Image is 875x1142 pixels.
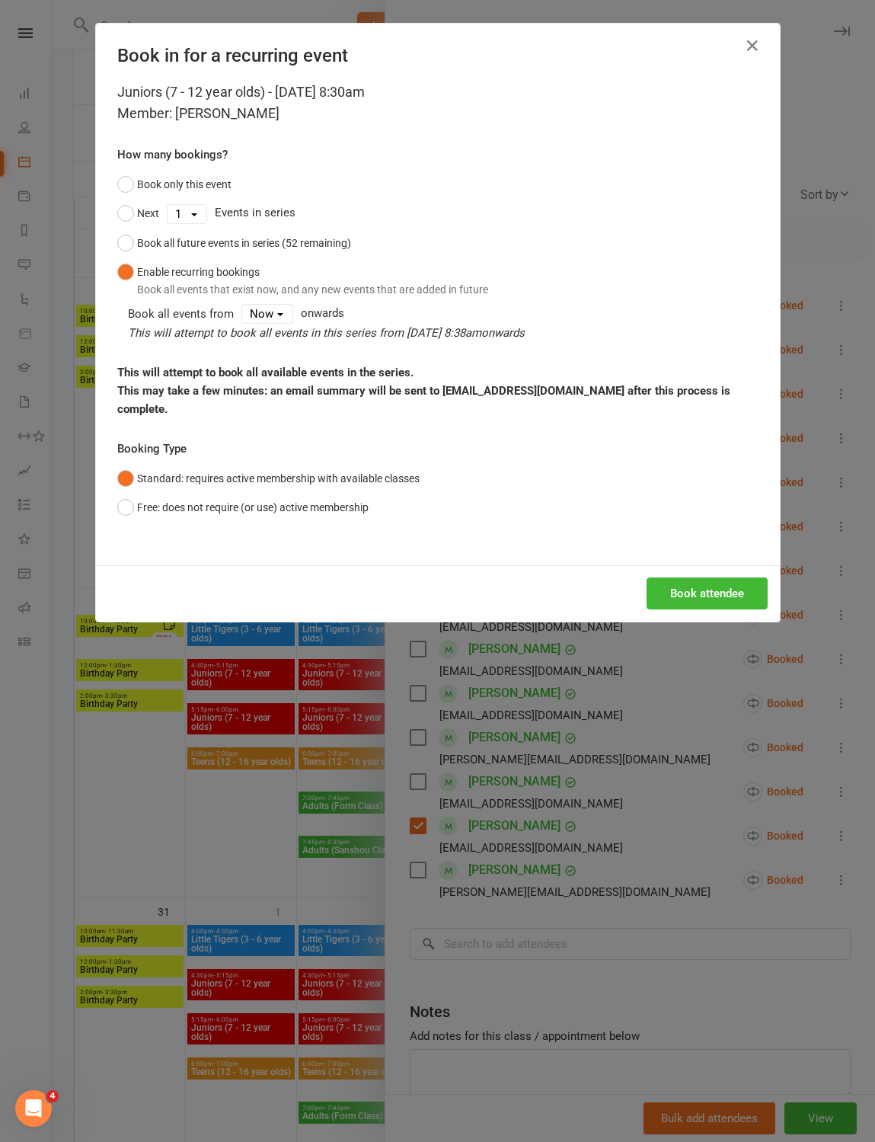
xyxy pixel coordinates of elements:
label: Booking Type [117,440,187,458]
div: Events in series [117,199,758,228]
button: Free: does not require (or use) active membership [117,493,369,522]
span: [DATE] 8:38am [407,326,481,340]
div: Book all future events in series (52 remaining) [137,235,351,251]
div: Book all events that exist now, and any new events that are added in future [137,281,488,298]
span: 4 [46,1090,59,1102]
div: This will attempt to book all events in this series from onwards [128,324,758,342]
div: Book all events from [128,305,234,323]
strong: This will attempt to book all available events in the series. [117,366,414,379]
button: Enable recurring bookingsBook all events that exist now, and any new events that are added in future [117,258,488,304]
iframe: Intercom live chat [15,1090,52,1127]
button: Standard: requires active membership with available classes [117,464,420,493]
div: onwards [128,304,758,342]
button: Book only this event [117,170,232,199]
strong: This may take a few minutes: an email summary will be sent to [EMAIL_ADDRESS][DOMAIN_NAME] after ... [117,384,730,416]
button: Next [117,199,159,228]
button: Book attendee [647,577,768,609]
label: How many bookings? [117,146,228,164]
button: Book all future events in series (52 remaining) [117,229,351,258]
button: Close [740,34,765,58]
div: Juniors (7 - 12 year olds) - [DATE] 8:30am Member: [PERSON_NAME] [117,82,758,124]
h4: Book in for a recurring event [117,45,758,66]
